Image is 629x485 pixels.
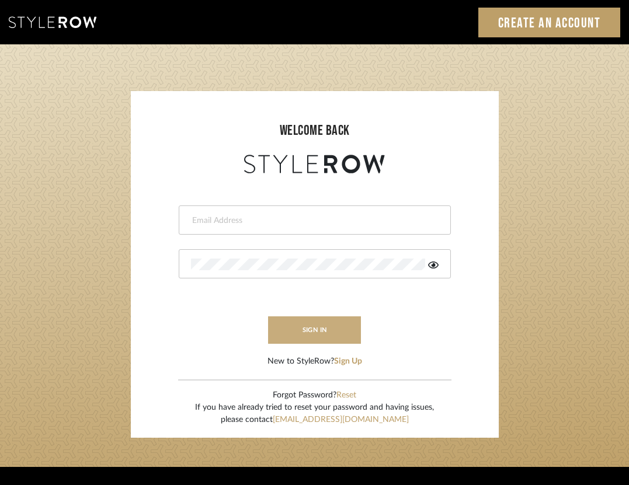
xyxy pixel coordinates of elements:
a: [EMAIL_ADDRESS][DOMAIN_NAME] [273,416,409,424]
input: Email Address [191,215,436,226]
div: New to StyleRow? [267,355,362,368]
div: If you have already tried to reset your password and having issues, please contact [195,402,434,426]
button: Reset [336,389,356,402]
a: Create an Account [478,8,621,37]
button: Sign Up [334,355,362,368]
button: sign in [268,316,362,344]
div: Forgot Password? [195,389,434,402]
div: welcome back [143,120,487,141]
